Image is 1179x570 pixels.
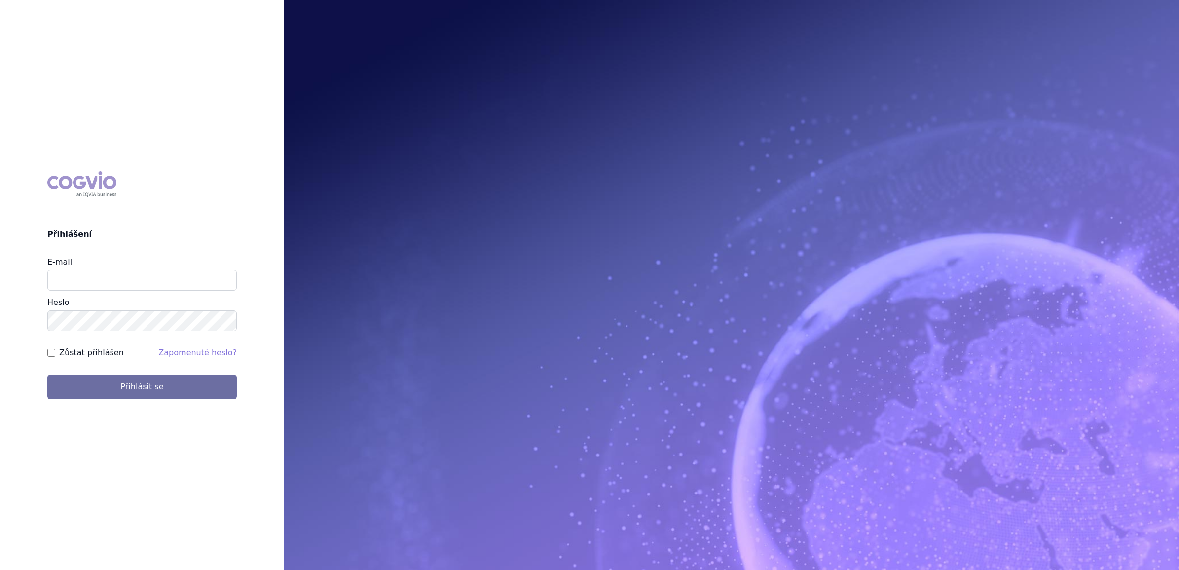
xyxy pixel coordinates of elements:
[47,171,116,197] div: COGVIO
[47,228,237,240] h2: Přihlášení
[47,298,69,307] label: Heslo
[47,257,72,266] label: E-mail
[59,347,124,359] label: Zůstat přihlášen
[158,348,237,357] a: Zapomenuté heslo?
[47,375,237,399] button: Přihlásit se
